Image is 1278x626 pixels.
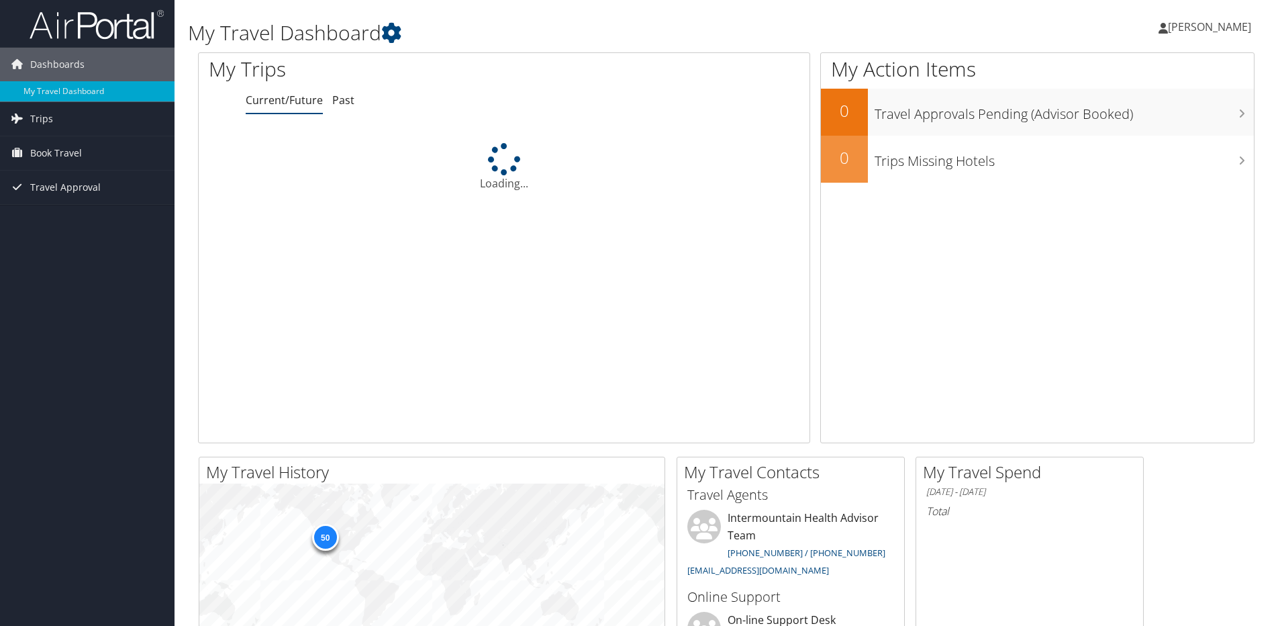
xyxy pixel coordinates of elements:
[923,461,1143,484] h2: My Travel Spend
[1159,7,1265,47] a: [PERSON_NAME]
[1168,19,1251,34] span: [PERSON_NAME]
[206,461,665,484] h2: My Travel History
[687,486,894,504] h3: Travel Agents
[926,486,1133,498] h6: [DATE] - [DATE]
[681,510,901,582] li: Intermountain Health Advisor Team
[332,93,354,107] a: Past
[821,146,868,169] h2: 0
[30,136,82,170] span: Book Travel
[30,171,101,204] span: Travel Approval
[875,145,1254,171] h3: Trips Missing Hotels
[30,9,164,40] img: airportal-logo.png
[30,48,85,81] span: Dashboards
[311,524,338,551] div: 50
[821,89,1254,136] a: 0Travel Approvals Pending (Advisor Booked)
[30,102,53,136] span: Trips
[821,136,1254,183] a: 0Trips Missing Hotels
[821,55,1254,83] h1: My Action Items
[199,143,809,191] div: Loading...
[209,55,545,83] h1: My Trips
[684,461,904,484] h2: My Travel Contacts
[687,564,829,576] a: [EMAIL_ADDRESS][DOMAIN_NAME]
[875,98,1254,124] h3: Travel Approvals Pending (Advisor Booked)
[687,588,894,607] h3: Online Support
[926,504,1133,519] h6: Total
[246,93,323,107] a: Current/Future
[821,99,868,122] h2: 0
[188,19,905,47] h1: My Travel Dashboard
[728,547,885,559] a: [PHONE_NUMBER] / [PHONE_NUMBER]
